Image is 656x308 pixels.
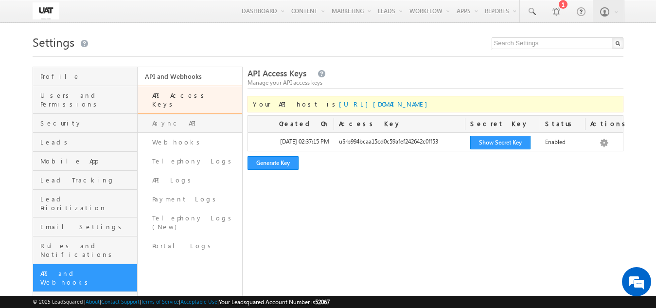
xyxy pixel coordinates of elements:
div: Enabled [540,137,585,151]
a: Users and Permissions [33,86,137,114]
a: [URL][DOMAIN_NAME] [339,100,432,108]
a: Payment Logs [138,190,242,209]
span: API Access Keys [248,68,306,79]
a: API and Webhooks [33,264,137,292]
a: Rules and Notifications [33,236,137,264]
a: Telephony Logs (New) [138,209,242,236]
span: Your API host is [253,100,432,108]
span: Email Settings [40,222,135,231]
div: u$rb994bcaa15cd0c59afef242642c0ff53 [334,137,465,151]
div: Manage your API access keys [248,78,623,87]
a: Portal Logs [138,236,242,255]
div: Access Key [334,116,465,132]
span: © 2025 LeadSquared | | | | | [33,297,330,307]
a: Contact Support [101,298,140,305]
span: API and Webhooks [40,269,135,287]
span: Mobile App [40,157,135,165]
span: Your Leadsquared Account Number is [219,298,330,306]
span: Rules and Notifications [40,241,135,259]
span: Lead Prioritization [40,195,135,212]
span: Settings [33,34,74,50]
div: Secret Key [465,116,540,132]
span: Users and Permissions [40,91,135,109]
div: Status [540,116,585,132]
a: Acceptable Use [180,298,217,305]
img: Custom Logo [33,2,59,19]
button: Generate Key [248,156,299,170]
a: Mobile App [33,152,137,171]
a: Terms of Service [141,298,179,305]
span: Security [40,119,135,127]
a: Profile [33,67,137,86]
a: Leads [33,133,137,152]
div: Actions [585,116,623,132]
a: API Access Keys [138,86,242,114]
a: API Logs [138,171,242,190]
div: Created On [248,116,334,132]
button: Show Secret Key [470,136,531,149]
span: 52067 [315,298,330,306]
a: Lead Tracking [33,171,137,190]
a: Email Settings [33,217,137,236]
a: Webhooks [138,133,242,152]
input: Search Settings [492,37,623,49]
div: [DATE] 02:37:15 PM [248,137,334,151]
span: Lead Tracking [40,176,135,184]
a: Lead Prioritization [33,190,137,217]
a: Security [33,114,137,133]
span: Profile [40,72,135,81]
a: Telephony Logs [138,152,242,171]
a: API and Webhooks [138,67,242,86]
a: About [86,298,100,305]
a: Async API [138,114,242,133]
span: Leads [40,138,135,146]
